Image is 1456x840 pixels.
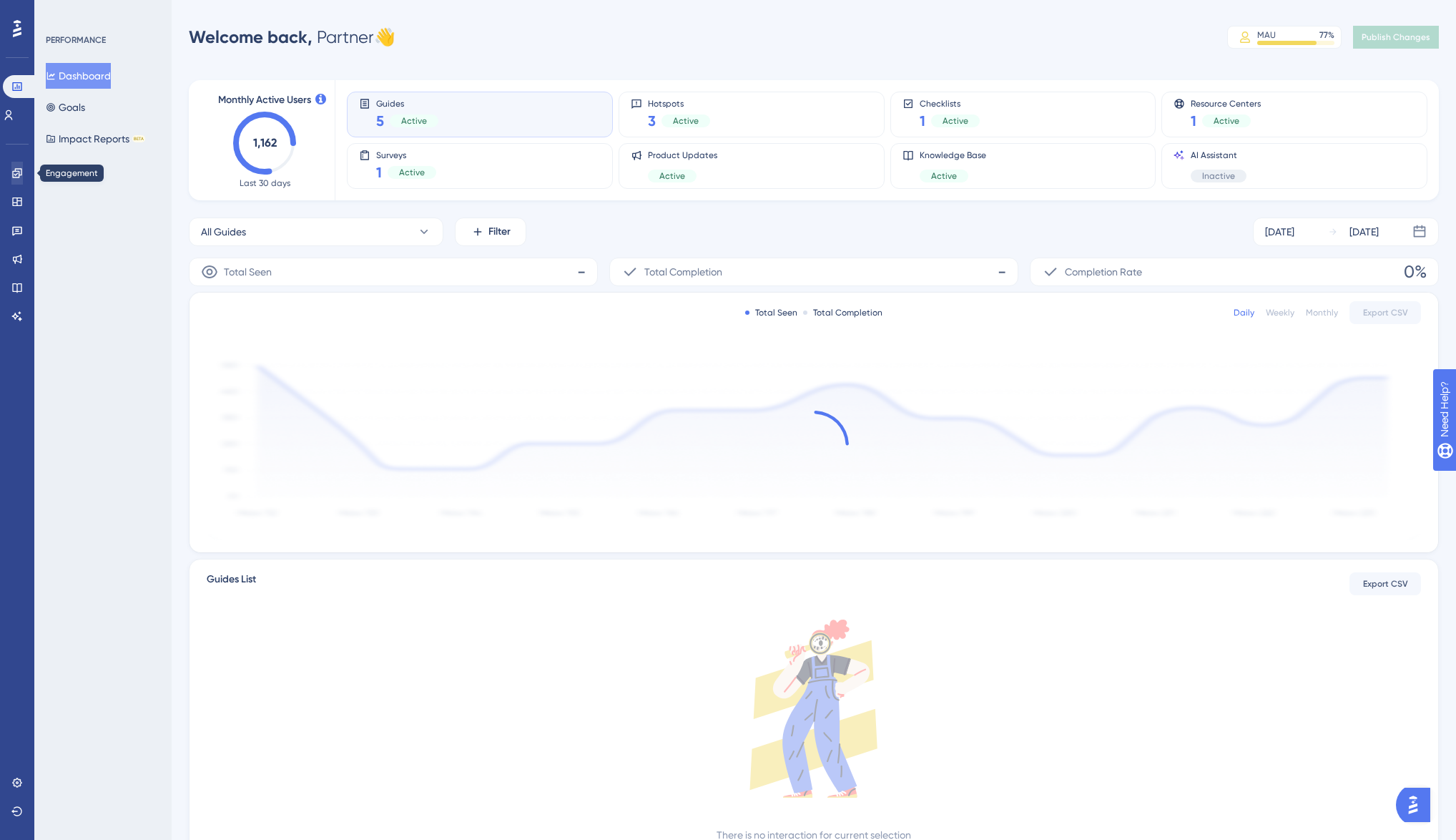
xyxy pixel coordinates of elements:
span: Guides [376,98,438,108]
span: Checklists [920,98,980,108]
span: Active [673,115,699,127]
span: Total Seen [224,263,272,280]
span: Export CSV [1363,307,1408,318]
span: 1 [376,162,382,182]
span: Monthly Active Users [218,92,311,109]
span: Last 30 days [240,177,290,189]
span: Surveys [376,150,436,160]
span: 0% [1404,260,1427,283]
button: Export CSV [1349,572,1421,595]
span: Guides List [207,571,256,597]
button: Publish Changes [1353,26,1439,49]
div: Total Seen [745,307,797,318]
span: AI Assistant [1191,150,1246,161]
button: Impact ReportsBETA [46,126,145,152]
span: Completion Rate [1065,263,1142,280]
span: All Guides [201,223,246,240]
span: Active [1214,115,1239,127]
text: 1,162 [253,136,277,150]
div: 77 % [1319,29,1334,41]
span: Active [931,170,957,182]
span: 1 [920,111,925,131]
button: Goals [46,94,85,120]
span: 5 [376,111,384,131]
iframe: UserGuiding AI Assistant Launcher [1396,783,1439,826]
div: [DATE] [1349,223,1379,240]
button: Filter [455,218,526,246]
span: Product Updates [648,150,717,161]
span: Publish Changes [1362,31,1430,43]
span: Welcome back, [189,26,313,47]
button: Dashboard [46,63,111,89]
span: Active [401,115,427,127]
div: Partner 👋 [189,26,395,49]
div: Total Completion [803,307,882,318]
span: Export CSV [1363,578,1408,590]
span: Active [943,115,968,127]
button: Export CSV [1349,301,1421,324]
span: 1 [1191,111,1196,131]
span: Resource Centers [1191,98,1261,108]
span: Inactive [1202,170,1235,182]
span: Hotspots [648,98,710,108]
span: Total Completion [644,263,722,280]
span: - [577,260,586,283]
span: 3 [648,111,656,131]
span: Knowledge Base [920,150,986,161]
div: Daily [1234,307,1254,318]
div: BETA [132,135,145,142]
div: [DATE] [1265,223,1294,240]
span: - [998,260,1006,283]
div: MAU [1257,29,1276,41]
span: Active [399,167,425,178]
div: PERFORMANCE [46,34,106,46]
span: Filter [488,223,511,240]
div: Weekly [1266,307,1294,318]
span: Active [659,170,685,182]
span: Need Help? [34,4,89,21]
button: All Guides [189,218,443,246]
div: Monthly [1306,307,1338,318]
